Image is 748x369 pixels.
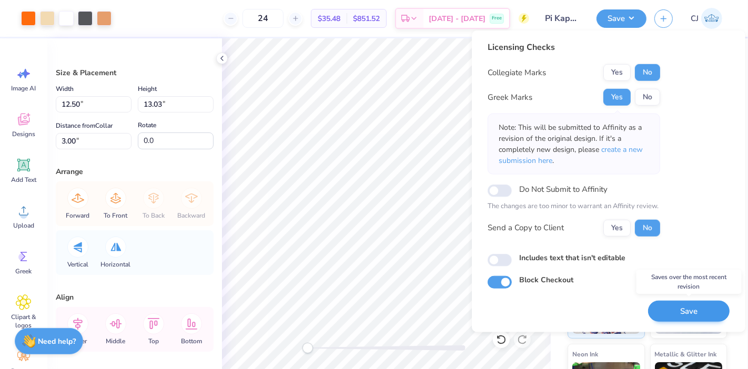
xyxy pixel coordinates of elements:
[66,211,90,220] span: Forward
[13,221,34,230] span: Upload
[635,219,660,236] button: No
[499,122,649,166] p: Note: This will be submitted to Affinity as a revision of the original design. If it's a complete...
[635,89,660,106] button: No
[488,41,660,54] div: Licensing Checks
[519,252,625,263] label: Includes text that isn't editable
[603,89,631,106] button: Yes
[69,337,87,345] span: Center
[11,176,36,184] span: Add Text
[302,343,313,353] div: Accessibility label
[603,64,631,81] button: Yes
[106,337,126,345] span: Middle
[636,270,742,294] div: Saves over the most recent revision
[603,219,631,236] button: Yes
[519,182,608,196] label: Do Not Submit to Affinity
[101,260,131,269] span: Horizontal
[12,84,36,93] span: Image AI
[597,9,646,28] button: Save
[67,260,88,269] span: Vertical
[701,8,722,29] img: Carljude Jashper Liwanag
[635,64,660,81] button: No
[655,348,717,360] span: Metallic & Glitter Ink
[56,292,214,303] div: Align
[488,201,660,212] p: The changes are too minor to warrant an Affinity review.
[686,8,727,29] a: CJ
[56,67,214,78] div: Size & Placement
[488,67,546,79] div: Collegiate Marks
[318,13,340,24] span: $35.48
[148,337,159,345] span: Top
[16,267,32,275] span: Greek
[56,119,113,132] label: Distance from Collar
[56,166,214,177] div: Arrange
[242,9,284,28] input: – –
[38,336,76,346] strong: Need help?
[537,8,589,29] input: Untitled Design
[648,300,730,322] button: Save
[488,222,564,234] div: Send a Copy to Client
[56,83,74,95] label: Width
[181,337,202,345] span: Bottom
[519,274,573,285] label: Block Checkout
[353,13,380,24] span: $851.52
[488,91,532,104] div: Greek Marks
[691,13,699,25] span: CJ
[572,348,598,360] span: Neon Ink
[6,313,41,330] span: Clipart & logos
[104,211,128,220] span: To Front
[12,130,35,138] span: Designs
[138,119,156,131] label: Rotate
[492,15,502,22] span: Free
[499,145,643,166] span: create a new submission here
[138,83,157,95] label: Height
[429,13,486,24] span: [DATE] - [DATE]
